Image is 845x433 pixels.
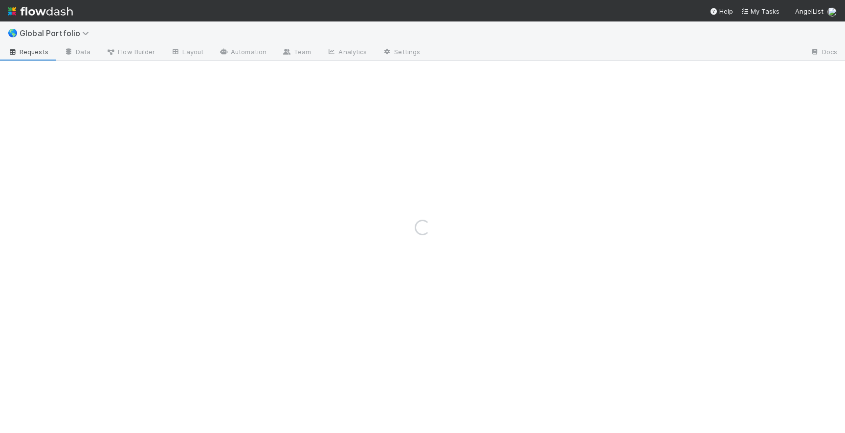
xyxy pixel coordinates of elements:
[710,6,733,16] div: Help
[795,7,823,15] span: AngelList
[741,6,779,16] a: My Tasks
[827,7,837,17] img: avatar_e0ab5a02-4425-4644-8eca-231d5bcccdf4.png
[741,7,779,15] span: My Tasks
[8,3,73,20] img: logo-inverted-e16ddd16eac7371096b0.svg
